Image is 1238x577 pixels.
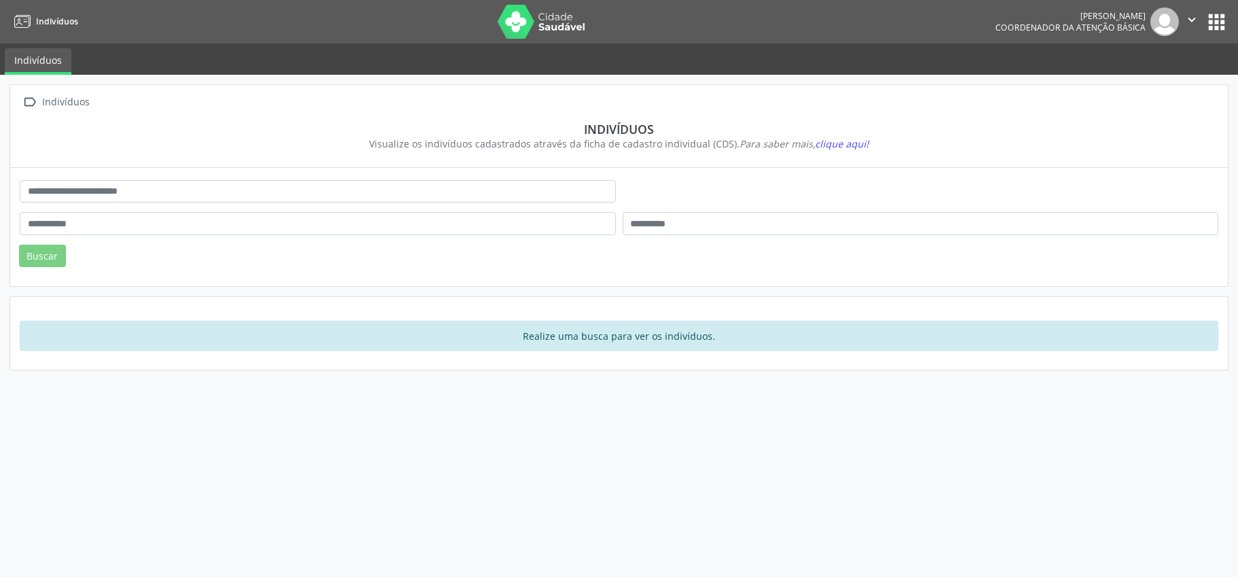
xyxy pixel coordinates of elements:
[740,137,869,150] i: Para saber mais,
[1179,7,1205,36] button: 
[1184,12,1199,27] i: 
[5,48,71,75] a: Indivíduos
[20,321,1218,351] div: Realize uma busca para ver os indivíduos.
[29,122,1209,137] div: Indivíduos
[995,22,1146,33] span: Coordenador da Atenção Básica
[20,92,39,112] i: 
[29,137,1209,151] div: Visualize os indivíduos cadastrados através da ficha de cadastro individual (CDS).
[1150,7,1179,36] img: img
[815,137,869,150] span: clique aqui!
[1205,10,1228,34] button: apps
[39,92,92,112] div: Indivíduos
[19,245,66,268] button: Buscar
[36,16,78,27] span: Indivíduos
[995,10,1146,22] div: [PERSON_NAME]
[20,92,92,112] a:  Indivíduos
[10,10,78,33] a: Indivíduos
